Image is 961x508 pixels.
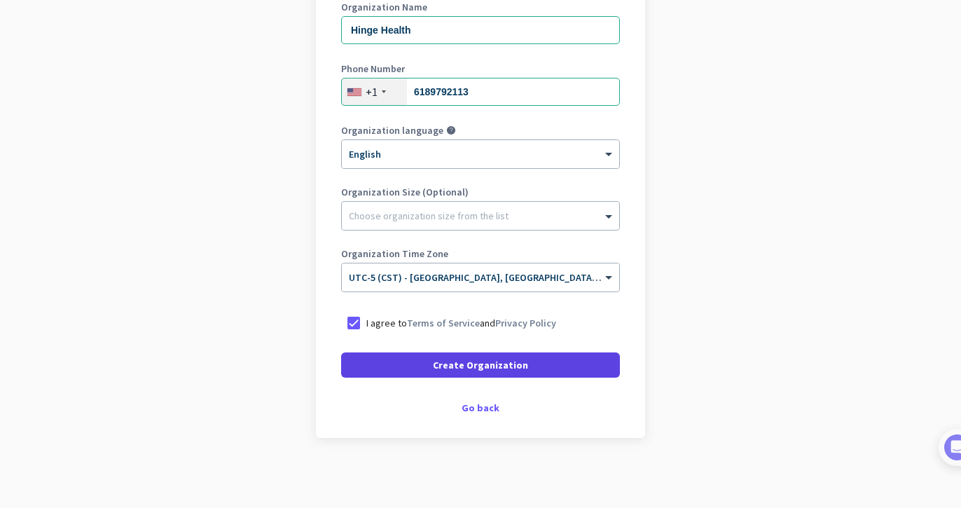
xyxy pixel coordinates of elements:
[446,125,456,135] i: help
[366,85,378,99] div: +1
[341,403,620,413] div: Go back
[341,78,620,106] input: 201-555-0123
[341,125,443,135] label: Organization language
[495,317,556,329] a: Privacy Policy
[341,352,620,378] button: Create Organization
[341,249,620,259] label: Organization Time Zone
[341,2,620,12] label: Organization Name
[341,64,620,74] label: Phone Number
[433,358,528,372] span: Create Organization
[341,187,620,197] label: Organization Size (Optional)
[366,316,556,330] p: I agree to and
[341,16,620,44] input: What is the name of your organization?
[407,317,480,329] a: Terms of Service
